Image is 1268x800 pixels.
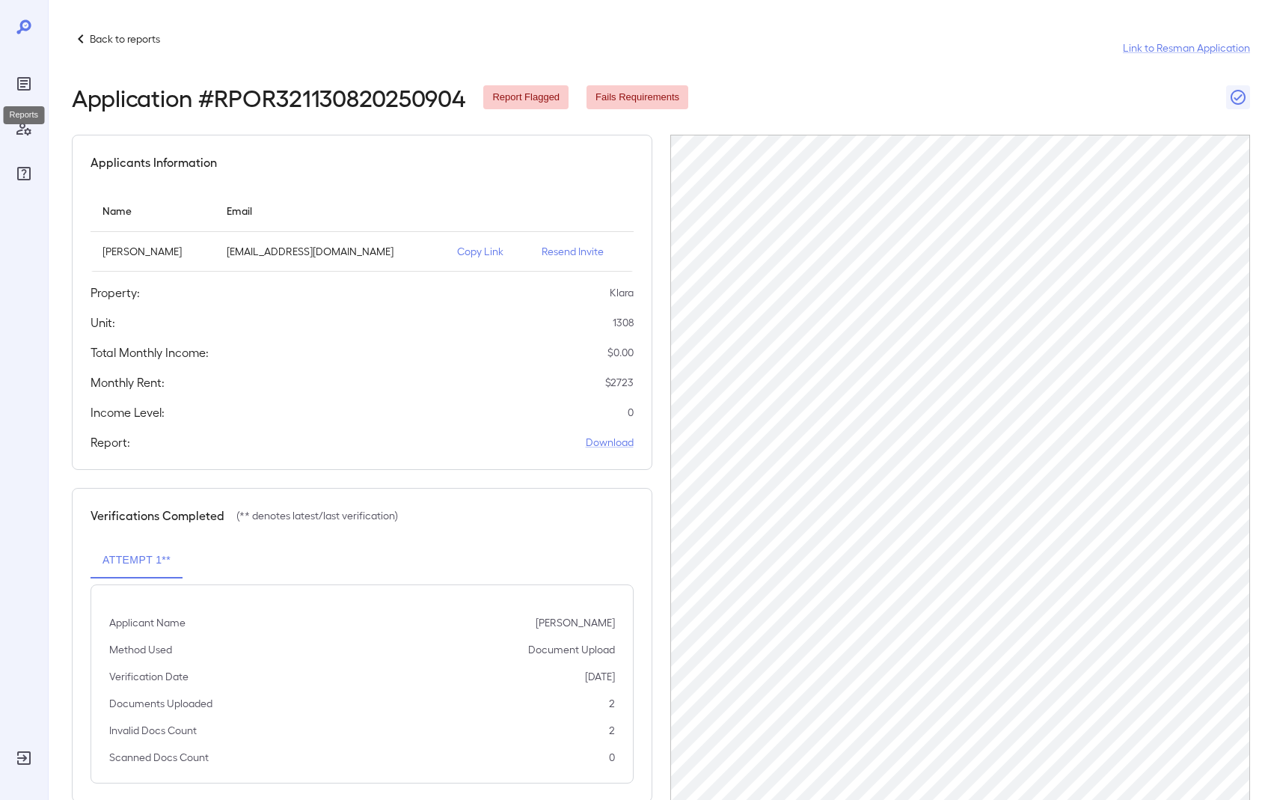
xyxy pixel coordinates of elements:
div: Reports [12,72,36,96]
h5: Report: [91,433,130,451]
p: Invalid Docs Count [109,723,197,738]
a: Download [586,435,634,450]
p: (** denotes latest/last verification) [236,508,398,523]
h5: Verifications Completed [91,507,224,525]
p: Verification Date [109,669,189,684]
span: Fails Requirements [586,91,688,105]
div: FAQ [12,162,36,186]
th: Name [91,189,215,232]
th: Email [215,189,444,232]
span: Report Flagged [483,91,569,105]
p: Documents Uploaded [109,696,212,711]
div: Reports [4,106,45,124]
p: [DATE] [585,669,615,684]
p: Klara [610,285,634,300]
h5: Total Monthly Income: [91,343,209,361]
h5: Unit: [91,314,115,332]
h2: Application # RPOR321130820250904 [72,84,465,111]
p: Resend Invite [542,244,622,259]
p: $ 2723 [605,375,634,390]
p: Applicant Name [109,615,186,630]
h5: Applicants Information [91,153,217,171]
p: Copy Link [457,244,518,259]
p: Scanned Docs Count [109,750,209,765]
a: Link to Resman Application [1123,40,1250,55]
p: [PERSON_NAME] [102,244,203,259]
p: [EMAIL_ADDRESS][DOMAIN_NAME] [227,244,432,259]
p: 2 [609,723,615,738]
p: 2 [609,696,615,711]
p: 1308 [613,315,634,330]
h5: Property: [91,284,140,302]
h5: Monthly Rent: [91,373,165,391]
p: [PERSON_NAME] [536,615,615,630]
p: Back to reports [90,31,160,46]
p: $ 0.00 [607,345,634,360]
div: Log Out [12,746,36,770]
button: Attempt 1** [91,543,183,578]
div: Manage Users [12,117,36,141]
table: simple table [91,189,634,272]
p: Method Used [109,642,172,657]
p: Document Upload [528,642,615,657]
p: 0 [609,750,615,765]
h5: Income Level: [91,403,165,421]
button: Close Report [1226,85,1250,109]
p: 0 [628,405,634,420]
